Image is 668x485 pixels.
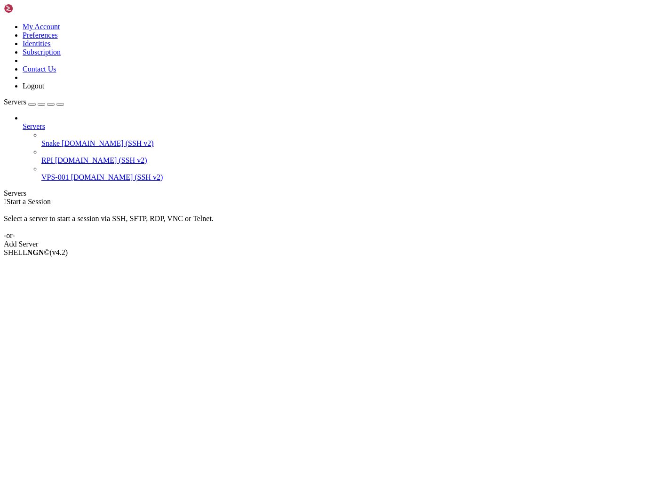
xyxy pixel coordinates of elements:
a: Preferences [23,31,58,39]
img: Shellngn [4,4,58,13]
span: 4.2.0 [50,248,68,256]
span: SHELL © [4,248,68,256]
div: Select a server to start a session via SSH, SFTP, RDP, VNC or Telnet. -or- [4,206,664,240]
a: Servers [4,98,64,106]
a: VPS-001 [DOMAIN_NAME] (SSH v2) [41,173,664,182]
span: Servers [23,122,45,130]
li: Servers [23,114,664,182]
a: RPI [DOMAIN_NAME] (SSH v2) [41,156,664,165]
li: RPI [DOMAIN_NAME] (SSH v2) [41,148,664,165]
span: Servers [4,98,26,106]
a: My Account [23,23,60,31]
div: Servers [4,189,664,198]
a: Subscription [23,48,61,56]
a: Contact Us [23,65,56,73]
li: Snake [DOMAIN_NAME] (SSH v2) [41,131,664,148]
li: VPS-001 [DOMAIN_NAME] (SSH v2) [41,165,664,182]
b: NGN [27,248,44,256]
a: Logout [23,82,44,90]
span: VPS-001 [41,173,69,181]
span: Start a Session [7,198,51,206]
span: RPI [41,156,53,164]
a: Identities [23,40,51,48]
span:  [4,198,7,206]
span: [DOMAIN_NAME] (SSH v2) [55,156,147,164]
span: [DOMAIN_NAME] (SSH v2) [62,139,154,147]
a: Snake [DOMAIN_NAME] (SSH v2) [41,139,664,148]
span: Snake [41,139,60,147]
a: Servers [23,122,664,131]
div: Add Server [4,240,664,248]
span: [DOMAIN_NAME] (SSH v2) [71,173,163,181]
